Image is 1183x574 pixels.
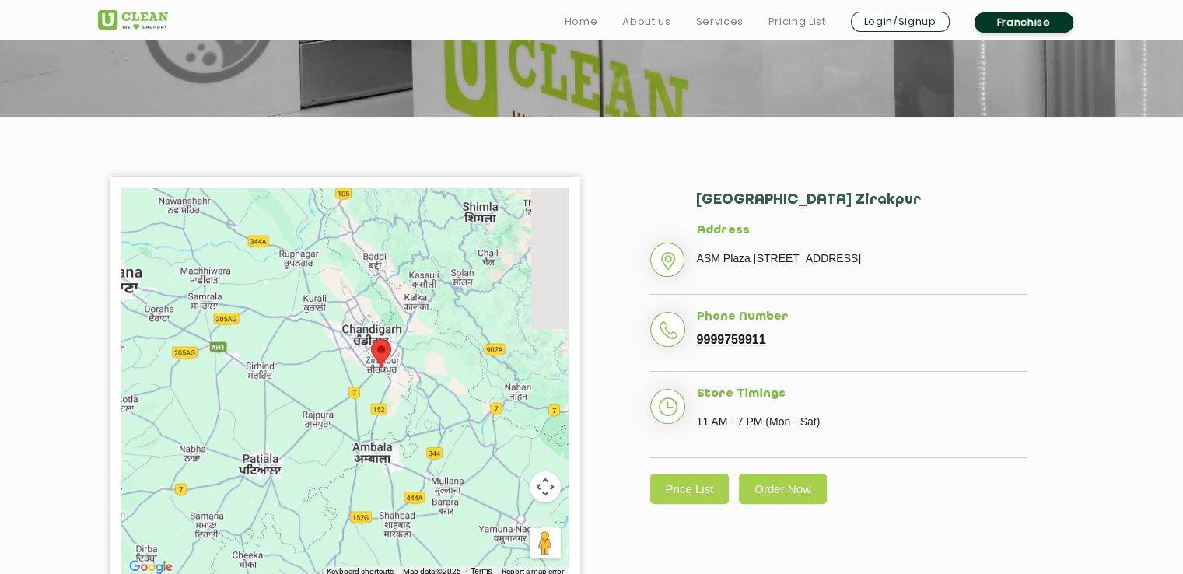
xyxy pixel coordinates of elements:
button: Map camera controls [530,471,561,502]
a: Price List [650,474,730,504]
h5: Store Timings [697,387,1027,401]
h2: [GEOGRAPHIC_DATA] Zirakpur [695,192,1027,224]
a: Login/Signup [851,12,950,32]
a: Order Now [739,474,827,504]
p: 11 AM - 7 PM (Mon - Sat) [697,410,1027,433]
h5: Address [697,224,1027,238]
a: 9999759911 [697,333,766,347]
a: Pricing List [768,12,826,31]
a: About us [622,12,670,31]
a: Franchise [975,12,1073,33]
a: Services [695,12,743,31]
button: Drag Pegman onto the map to open Street View [530,527,561,558]
a: Home [565,12,598,31]
img: UClean Laundry and Dry Cleaning [98,10,168,30]
h5: Phone Number [697,310,1027,324]
p: ASM Plaza [STREET_ADDRESS] [697,247,1027,270]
